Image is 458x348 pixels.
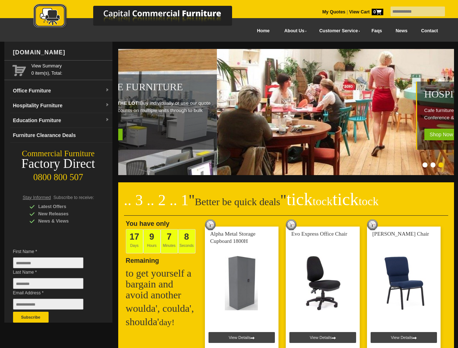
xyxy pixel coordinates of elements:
a: My Quotes [322,9,346,14]
img: Capital Commercial Furniture Logo [13,4,267,30]
a: Customer Service [311,23,364,39]
a: Office Furnituredropdown [10,83,112,98]
span: 7 [167,232,172,241]
h2: Better be quick deals [124,194,448,216]
span: Remaining [126,254,159,264]
strong: View Cart [349,9,383,14]
span: Days [126,229,143,253]
h2: woulda', coulda', [126,303,198,314]
span: Seconds [178,229,195,253]
span: Email Address * [13,289,94,297]
div: Latest Offers [29,203,98,210]
img: tick tock deal clock [286,219,297,230]
a: News [389,23,414,39]
a: View Cart0 [348,9,383,14]
div: News & Views [29,217,98,225]
a: Education Furnituredropdown [10,113,112,128]
span: .. 3 .. 2 .. 1 [124,192,189,208]
p: Buy individually or use our quote builder for discounts on multiple units through to bulk office ... [88,100,213,121]
h2: to get yourself a bargain and avoid another [126,268,198,301]
img: tick tock deal clock [367,219,378,230]
h1: Office Furniture [88,82,213,92]
h2: shoulda' [126,316,198,328]
a: View Summary [32,62,110,70]
img: dropdown [105,118,110,122]
div: 0800 800 507 [4,169,112,182]
input: First Name * [13,257,83,268]
a: Furniture Clearance Deals [10,128,112,143]
span: First Name * [13,248,94,255]
span: day! [159,318,175,327]
span: 8 [184,232,189,241]
span: 17 [129,232,139,241]
span: Minutes [161,229,178,253]
span: Hours [143,229,161,253]
span: " [189,192,195,208]
span: Stay Informed [23,195,51,200]
span: tock [359,195,379,208]
input: Last Name * [13,278,83,289]
span: " [280,192,379,208]
div: Commercial Furniture [4,149,112,159]
span: 9 [149,232,154,241]
span: tock [313,195,333,208]
button: Subscribe [13,312,49,323]
a: Capital Commercial Furniture Logo [13,4,267,32]
span: Shop Now [88,129,123,140]
a: Faqs [365,23,389,39]
li: Page dot 1 [422,162,428,167]
div: New Releases [29,210,98,217]
div: Factory Direct [4,159,112,169]
img: dropdown [105,103,110,107]
span: You have only [126,220,170,227]
span: 0 [372,9,383,15]
img: tick tock deal clock [205,219,216,230]
a: Contact [414,23,445,39]
li: Page dot 3 [438,162,443,167]
input: Email Address * [13,299,83,310]
img: dropdown [105,88,110,92]
span: Subscribe to receive: [53,195,94,200]
span: Last Name * [13,269,94,276]
a: About Us [276,23,311,39]
a: Hospitality Furnituredropdown [10,98,112,113]
span: 0 item(s), Total: [32,62,110,76]
li: Page dot 2 [430,162,436,167]
span: tick tick [286,190,379,209]
div: [DOMAIN_NAME] [10,42,112,63]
